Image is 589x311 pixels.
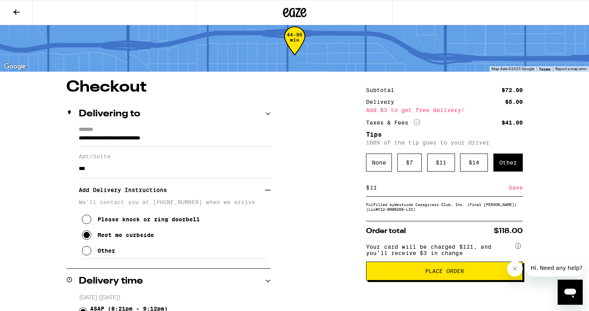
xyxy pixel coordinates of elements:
[2,61,28,72] a: Open this area in Google Maps (opens a new window)
[98,216,200,222] div: Please knock or ring doorbell
[555,67,587,71] a: Report a map error
[66,80,271,95] h1: Checkout
[397,154,422,172] div: $ 7
[366,139,523,146] p: 100% of the tip goes to your driver
[79,199,271,205] p: We'll contact you at [PHONE_NUMBER] when we arrive
[366,262,523,280] button: Place Order
[366,132,523,138] h5: Tips
[82,227,154,243] button: Meet me curbside
[507,261,523,277] iframe: Close message
[505,99,523,105] div: $5.00
[460,154,488,172] div: $ 14
[366,241,513,256] span: Your card will be charged $121, and you’ll receive $3 in change
[502,87,523,93] div: $72.00
[370,184,509,191] input: 0
[98,232,154,238] div: Meet me curbside
[98,248,115,254] div: Other
[494,228,523,235] span: $118.00
[366,107,523,113] div: Add $3 to get free delivery!
[79,277,143,286] h2: Delivery time
[502,120,523,125] div: $41.00
[79,153,271,159] label: Apt/Suite
[366,119,420,126] div: Taxes & Fees
[284,32,305,61] div: 44-95 min
[79,294,271,302] p: [DATE] ([DATE])
[366,154,392,172] div: None
[425,268,464,274] span: Place Order
[79,109,140,119] h2: Delivering to
[493,154,523,172] div: Other
[526,259,583,277] iframe: Message from company
[82,243,115,259] button: Other
[79,181,265,199] h3: Add Delivery Instructions
[366,202,523,212] div: Fulfilled by Westside Caregivers Club, Inc. (Final [PERSON_NAME]) (Lic# C12-0000266-LIC )
[366,179,370,196] div: $
[2,61,28,72] img: Google
[539,67,551,71] a: Terms
[366,99,400,105] div: Delivery
[366,228,406,235] span: Order total
[509,179,523,196] div: Save
[558,280,583,305] iframe: Button to launch messaging window
[491,67,534,71] span: Map data ©2025 Google
[82,212,200,227] button: Please knock or ring doorbell
[366,87,400,93] div: Subtotal
[427,154,455,172] div: $ 11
